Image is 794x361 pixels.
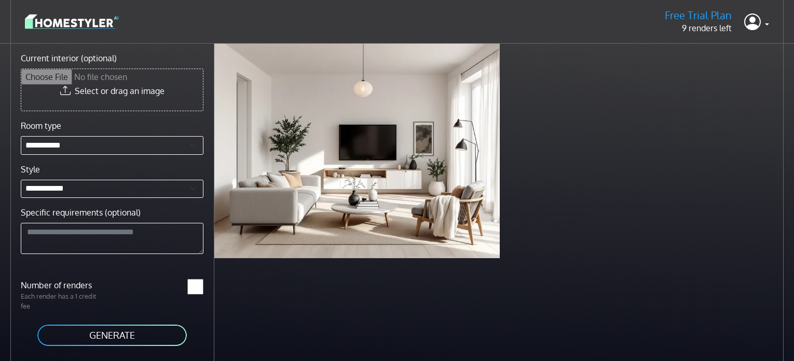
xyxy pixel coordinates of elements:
img: logo-3de290ba35641baa71223ecac5eacb59cb85b4c7fdf211dc9aaecaaee71ea2f8.svg [25,12,118,31]
p: 9 renders left [665,22,732,34]
label: Current interior (optional) [21,52,117,64]
h5: Free Trial Plan [665,9,732,22]
label: Specific requirements (optional) [21,206,141,219]
label: Room type [21,119,61,132]
label: Number of renders [15,279,112,291]
label: Style [21,163,40,176]
p: Each render has a 1 credit fee [15,291,112,311]
button: GENERATE [36,324,188,347]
